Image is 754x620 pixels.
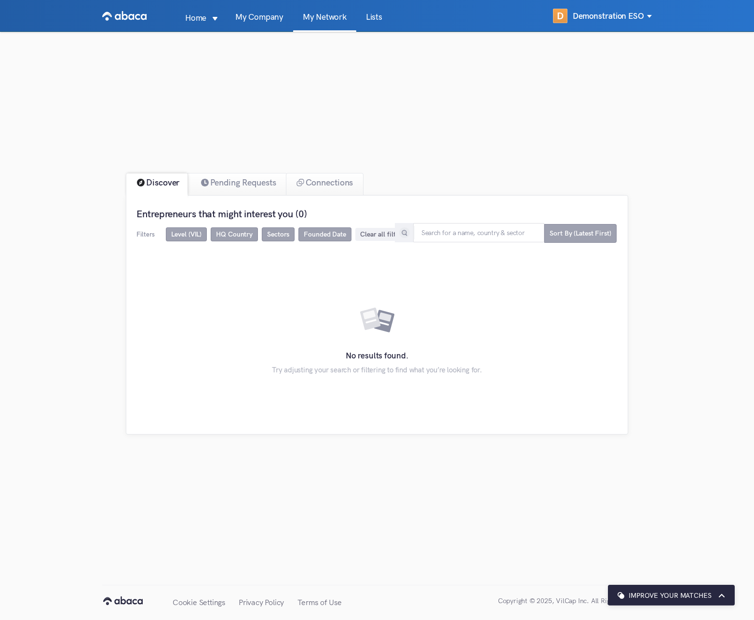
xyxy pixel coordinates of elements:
span: D [553,9,567,23]
img: Icon - icon-connected [296,179,304,186]
p: Try adjusting your search or filtering to find what you’re looking for. [254,365,500,375]
img: Icon - matching-no-matches [355,298,399,342]
img: VIRAL Logo [102,8,147,24]
div: Pending Requests [187,173,287,196]
div: Discover [126,173,188,196]
h3: Improve your matches [629,592,712,600]
img: Icon - icon-pending [201,179,209,186]
span: HQ Country [211,227,258,241]
a: My Network [293,13,356,31]
a: Lists [356,13,392,31]
a: Cookie Settings [166,586,232,618]
a: My Company [226,13,293,31]
span: Sort By (Latest First) [544,224,617,243]
span: Clear all filters [360,230,404,238]
img: Icon - matching--white [618,592,624,599]
a: Privacy Policy [232,586,291,618]
img: Icon - arrow--up-grey [718,592,725,599]
span: Level (VIL) [166,227,207,241]
img: VIRAL Logo [103,584,143,617]
span: Sort By (Latest First) [550,229,611,237]
input: Search for a name, country & sector [413,223,544,242]
span: Filters [136,230,154,238]
p: Home [175,11,216,25]
span: Founded Date [304,230,346,238]
div: DDemonstration ESO [553,4,652,28]
h3: Entrepreneurs that might interest you (0) [136,208,617,220]
span: Demonstration ESO [573,11,652,21]
span: Sectors [267,230,289,238]
h2: No results found. [254,351,500,360]
span: Founded Date [298,227,351,241]
a: Terms of Use [291,586,349,618]
img: Icon - magnifier [399,227,410,238]
span: Sectors [262,227,295,241]
div: Connections [286,173,364,196]
span: HQ Country [216,230,253,238]
p: Copyright © 2025, VilCap Inc. All Rights Reserved [498,585,652,617]
img: Icon - icon-discover [137,179,145,186]
span: Level (VIL) [171,230,202,238]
